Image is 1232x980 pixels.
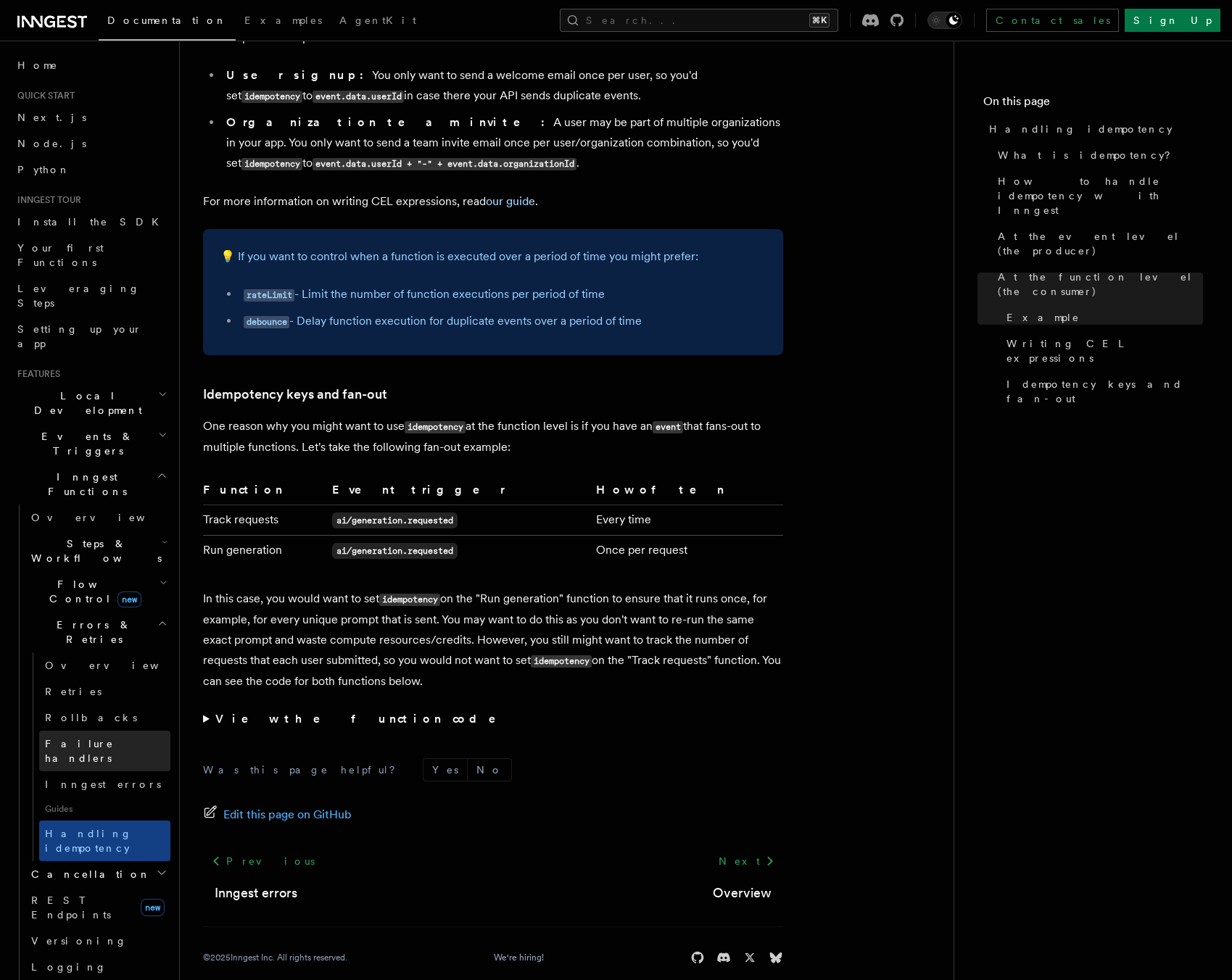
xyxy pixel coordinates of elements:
[12,235,170,275] a: Your first Functions
[31,961,107,973] span: Logging
[31,894,111,921] span: REST Endpoints
[590,536,783,566] td: Once per request
[239,284,766,305] li: - Limit the number of function executions per period of time
[25,504,170,531] a: Overview
[203,416,783,457] p: One reason why you might want to use at the function level is if you have an that fans-out to mul...
[215,712,516,726] strong: View the function code
[12,90,75,101] span: Quick start
[12,504,170,980] div: Inngest Functions
[326,481,590,505] th: Event trigger
[989,122,1173,136] span: Handling idempotency
[220,246,766,267] p: 💡 If you want to control when a function is executed over a period of time you might prefer:
[405,421,466,433] code: idempotency
[241,91,302,103] code: idempotency
[203,589,783,692] p: In this case, you would want to set on the "Run generation" function to ensure that it runs once,...
[998,148,1181,162] span: What is idempotency?
[468,759,511,781] button: No
[141,899,165,916] span: new
[331,4,425,39] a: AgentKit
[653,421,683,433] code: event
[25,652,170,861] div: Errors & Retries
[1006,336,1203,365] span: Writing CEL expressions
[1125,9,1220,32] a: Sign Up
[12,389,158,418] span: Local Development
[45,686,102,697] span: Retries
[423,759,467,781] button: Yes
[710,848,783,874] a: Next
[998,174,1203,217] span: How to handle idempotency with Inngest
[1001,304,1203,331] a: Example
[39,731,170,771] a: Failure handlers
[25,861,170,887] button: Cancellation
[983,93,1203,116] h4: On this page
[12,194,81,206] span: Inngest tour
[992,168,1203,223] a: How to handle idempotency with Inngest
[117,591,141,607] span: new
[12,316,170,357] a: Setting up your app
[241,158,302,170] code: idempotency
[17,323,142,349] span: Setting up your app
[17,138,86,149] span: Node.js
[203,709,783,729] summary: View the function code
[332,512,458,528] code: ai/generation.requested
[12,52,170,78] a: Home
[244,289,294,302] code: rateLimit
[12,275,170,316] a: Leveraging Steps
[12,464,170,504] button: Inngest Functions
[45,712,137,723] span: Rollbacks
[332,543,458,559] code: ai/generation.requested
[25,954,170,980] a: Logging
[244,316,289,328] code: debounce
[17,164,70,175] span: Python
[313,158,576,170] code: event.data.userId + "-" + event.data.organizationId
[17,216,168,228] span: Install the SDK
[244,14,322,26] span: Examples
[203,848,323,874] a: Previous
[223,805,352,825] span: Edit this page on GitHub
[239,311,766,332] li: - Delay function execution for duplicate events over a period of time
[494,952,544,963] a: We're hiring!
[339,14,416,26] span: AgentKit
[12,130,170,157] a: Node.js
[17,58,58,72] span: Home
[203,505,326,536] td: Track requests
[222,65,783,107] li: You only want to send a welcome email once per user, so you'd set to in case there your API sends...
[39,652,170,678] a: Overview
[226,68,372,82] strong: User signup:
[39,821,170,861] a: Handling idempotency
[12,470,157,499] span: Inngest Functions
[590,505,783,536] td: Every time
[25,887,170,928] a: REST Endpointsnew
[983,116,1203,142] a: Handling idempotency
[99,4,236,41] a: Documentation
[39,678,170,705] a: Retries
[203,384,387,404] a: Idempotency keys and fan-out
[244,314,289,328] a: debounce
[25,571,170,612] button: Flow Controlnew
[1001,371,1203,412] a: Idempotency keys and fan-out
[25,531,170,571] button: Steps & Workflows
[992,223,1203,264] a: At the event level (the producer)
[1001,331,1203,371] a: Writing CEL expressions
[531,655,592,668] code: idempotency
[45,778,161,790] span: Inngest errors
[992,264,1203,304] a: At the function level (the consumer)
[25,867,151,881] span: Cancellation
[17,283,140,309] span: Leveraging Steps
[203,763,405,777] p: Was this page helpful?
[12,429,158,458] span: Events & Triggers
[203,191,783,212] p: For more information on writing CEL expressions, read .
[226,115,553,129] strong: Organization team invite:
[25,928,170,954] a: Versioning
[215,883,297,903] a: Inngest errors
[203,805,352,825] a: Edit this page on GitHub
[927,12,962,29] button: Toggle dark mode
[998,229,1203,258] span: At the event level (the producer)
[986,9,1119,32] a: Contact sales
[222,112,783,174] li: A user may be part of multiple organizations in your app. You only want to send a team invite ema...
[203,481,326,505] th: Function
[998,270,1203,299] span: At the function level (the consumer)
[379,594,440,606] code: idempotency
[25,618,157,647] span: Errors & Retries
[31,935,127,947] span: Versioning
